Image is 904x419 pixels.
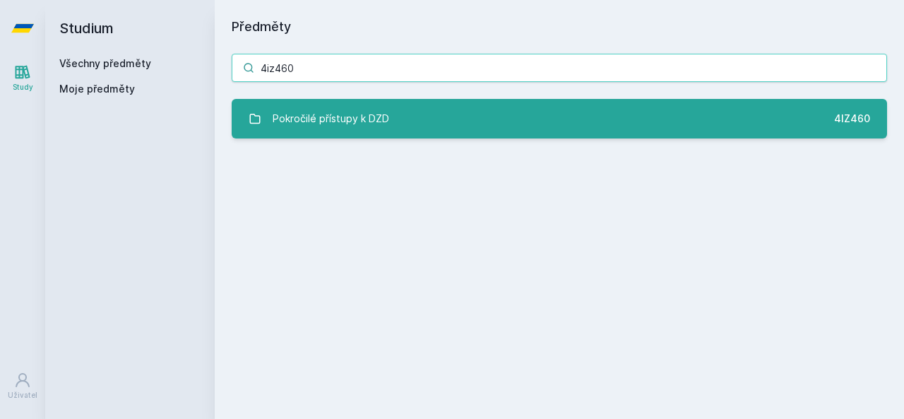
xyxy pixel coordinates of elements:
[59,57,151,69] a: Všechny předměty
[834,112,870,126] div: 4IZ460
[59,82,135,96] span: Moje předměty
[3,365,42,408] a: Uživatel
[3,57,42,100] a: Study
[232,54,887,82] input: Název nebo ident předmětu…
[232,99,887,138] a: Pokročilé přístupy k DZD 4IZ460
[232,17,887,37] h1: Předměty
[8,390,37,401] div: Uživatel
[273,105,389,133] div: Pokročilé přístupy k DZD
[13,82,33,93] div: Study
